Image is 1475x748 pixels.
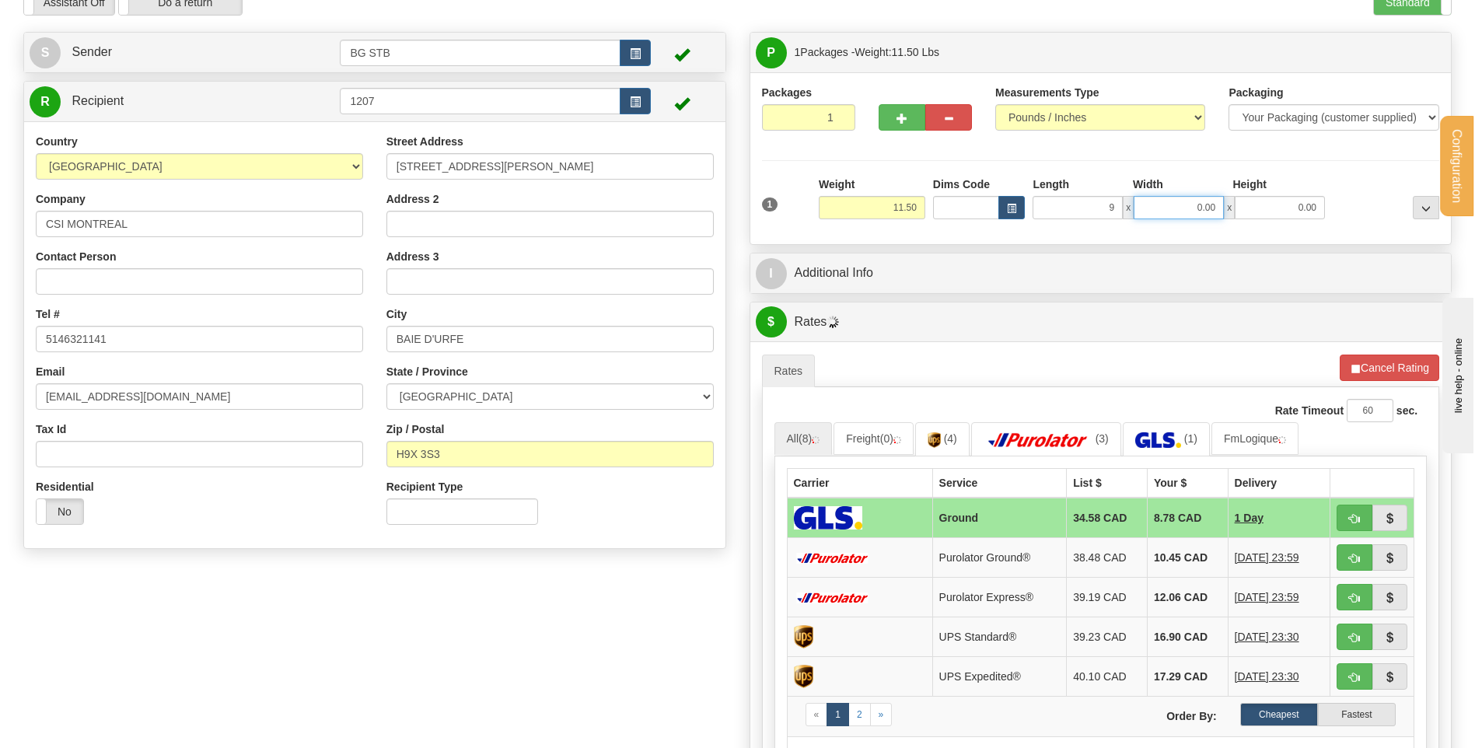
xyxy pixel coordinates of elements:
[386,249,439,264] label: Address 3
[386,191,439,207] label: Address 2
[1147,468,1228,498] th: Your $
[928,432,941,448] img: UPS
[1235,589,1299,605] span: 1 Day
[762,355,816,387] a: Rates
[1413,196,1439,219] div: ...
[386,153,714,180] input: Enter a location
[794,506,863,530] img: GLS Canada
[880,432,893,445] span: (0)
[1147,537,1228,577] td: 10.45 CAD
[870,703,893,726] a: Next
[36,364,65,379] label: Email
[1278,436,1286,444] img: tiny_red.gif
[879,709,884,720] span: »
[756,258,787,289] span: I
[1147,498,1228,538] td: 8.78 CAD
[794,665,813,688] img: UPS
[756,306,1446,338] a: $Rates
[1235,669,1299,684] span: 1 Day
[1228,468,1330,498] th: Delivery
[756,306,787,337] span: $
[1067,468,1148,498] th: List $
[1184,432,1197,445] span: (1)
[1133,177,1163,192] label: Width
[1240,703,1318,726] label: Cheapest
[932,617,1067,656] td: UPS Standard®
[848,703,871,726] a: 2
[1318,703,1396,726] label: Fastest
[386,364,468,379] label: State / Province
[995,85,1099,100] label: Measurements Type
[806,703,828,726] a: Previous
[1235,629,1299,645] span: 1 Day
[37,499,83,524] label: No
[1096,432,1109,445] span: (3)
[30,86,61,117] span: R
[72,94,124,107] span: Recipient
[1235,510,1264,526] span: 1 Day
[933,177,990,192] label: Dims Code
[756,37,787,68] span: P
[774,422,833,455] a: All
[984,432,1092,448] img: Purolator
[386,479,463,495] label: Recipient Type
[36,249,116,264] label: Contact Person
[932,537,1067,577] td: Purolator Ground®
[932,656,1067,696] td: UPS Expedited®
[386,134,463,149] label: Street Address
[72,45,112,58] span: Sender
[1147,617,1228,656] td: 16.90 CAD
[1067,537,1148,577] td: 38.48 CAD
[799,432,812,445] span: (8)
[762,197,778,211] span: 1
[1067,498,1148,538] td: 34.58 CAD
[893,436,901,444] img: tiny_red.gif
[1439,295,1473,453] iframe: chat widget
[30,37,340,68] a: S Sender
[932,468,1067,498] th: Service
[819,177,855,192] label: Weight
[36,134,78,149] label: Country
[1440,116,1473,216] button: Configuration
[812,436,820,444] img: tiny_red.gif
[827,316,839,328] img: Progress.gif
[1067,577,1148,617] td: 39.19 CAD
[944,432,957,445] span: (4)
[1232,177,1267,192] label: Height
[386,306,407,322] label: City
[1340,355,1439,381] button: Cancel Rating
[855,46,939,58] span: Weight:
[794,592,872,603] img: Purolator
[762,85,813,100] label: Packages
[1275,403,1344,418] label: Rate Timeout
[1211,422,1298,455] a: FmLogique
[30,37,61,68] span: S
[36,191,86,207] label: Company
[1147,577,1228,617] td: 12.06 CAD
[827,703,849,726] a: 1
[794,625,813,648] img: UPS
[756,257,1446,289] a: IAdditional Info
[794,553,872,564] img: Purolator
[36,479,94,495] label: Residential
[795,46,801,58] span: 1
[1147,656,1228,696] td: 17.29 CAD
[1033,177,1069,192] label: Length
[30,86,306,117] a: R Recipient
[36,421,66,437] label: Tax Id
[932,498,1067,538] td: Ground
[1224,196,1235,219] span: x
[892,46,919,58] span: 11.50
[1067,656,1148,696] td: 40.10 CAD
[1229,85,1283,100] label: Packaging
[386,421,445,437] label: Zip / Postal
[12,13,144,25] div: live help - online
[1396,403,1417,418] label: sec.
[340,40,620,66] input: Sender Id
[1235,550,1299,565] span: 1 Day
[1100,703,1228,724] label: Order By:
[1135,432,1181,448] img: GLS Canada
[36,306,60,322] label: Tel #
[340,88,620,114] input: Recipient Id
[795,37,940,68] span: Packages -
